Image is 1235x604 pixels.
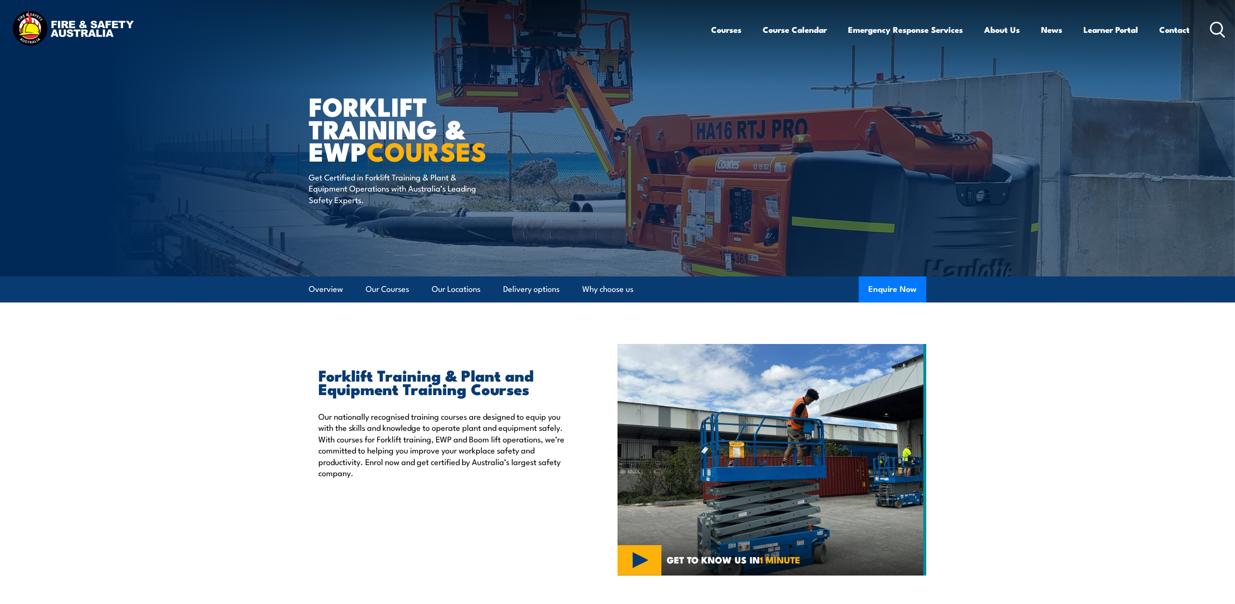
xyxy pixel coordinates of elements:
[711,17,741,42] a: Courses
[763,17,827,42] a: Course Calendar
[367,130,487,170] strong: COURSES
[984,17,1020,42] a: About Us
[848,17,963,42] a: Emergency Response Services
[1041,17,1062,42] a: News
[617,344,926,576] img: Verification of Competency (VOC) for Elevating Work Platform (EWP) Under 11m
[859,276,926,302] button: Enquire Now
[582,276,633,302] a: Why choose us
[1084,17,1138,42] a: Learner Portal
[1159,17,1190,42] a: Contact
[309,95,547,162] h1: Forklift Training & EWP
[318,411,573,478] p: Our nationally recognised training courses are designed to equip you with the skills and knowledg...
[366,276,409,302] a: Our Courses
[318,368,573,395] h2: Forklift Training & Plant and Equipment Training Courses
[309,171,485,205] p: Get Certified in Forklift Training & Plant & Equipment Operations with Australia’s Leading Safety...
[760,552,800,566] strong: 1 MINUTE
[503,276,560,302] a: Delivery options
[432,276,480,302] a: Our Locations
[667,555,800,564] span: GET TO KNOW US IN
[309,276,343,302] a: Overview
